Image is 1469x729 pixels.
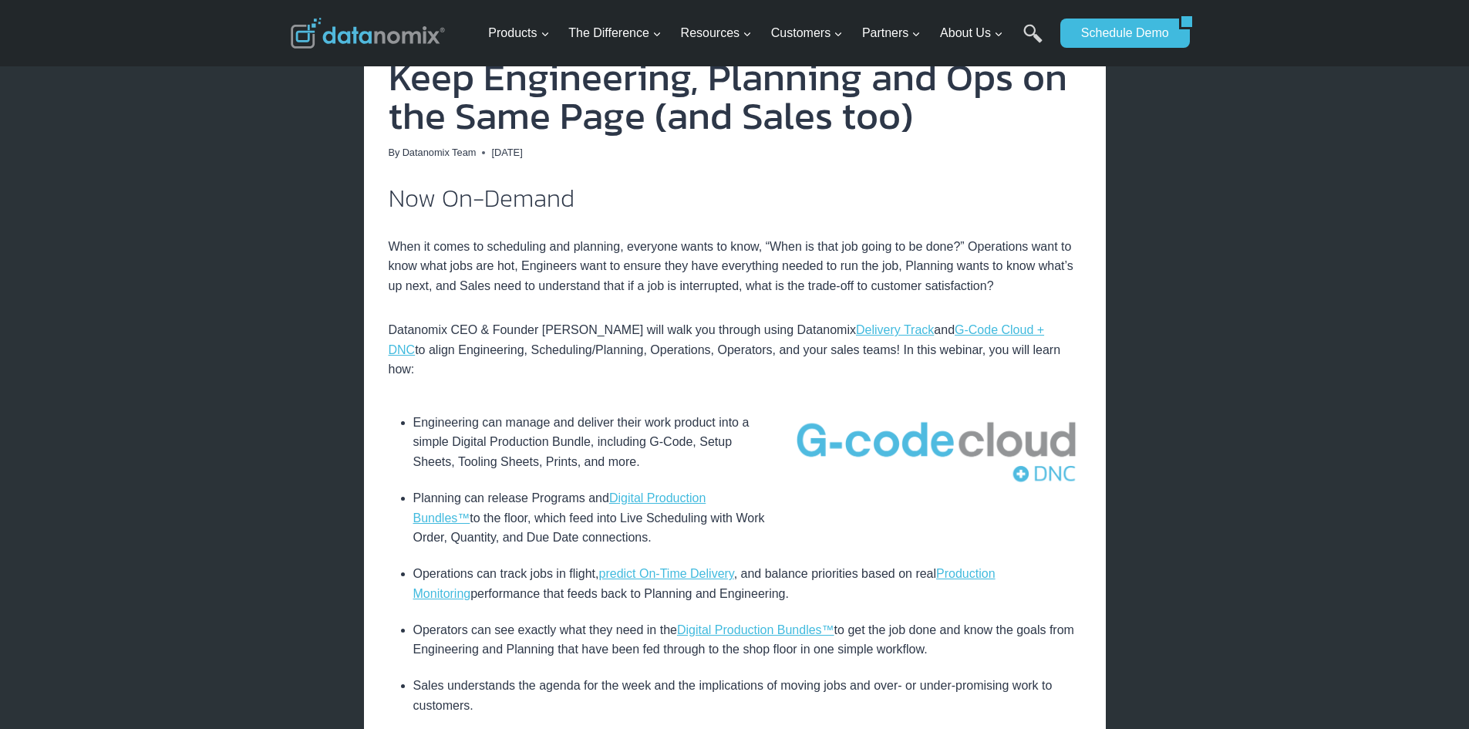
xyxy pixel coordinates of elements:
img: Datanomix [291,18,445,49]
time: [DATE] [491,145,522,160]
a: predict On-Time Delivery [599,567,734,580]
li: Operations can track jobs in flight, , and balance priorities based on real performance that feed... [413,556,1081,613]
li: Sales understands the agenda for the week and the implications of moving jobs and over- or under-... [413,668,1081,724]
a: Privacy Policy [76,311,115,319]
a: Search [1023,24,1043,59]
a: Delivery Track [856,323,934,336]
span: Phone number [346,116,416,130]
span: Last Name [346,52,396,66]
a: Schedule Demo [1060,19,1179,48]
span: Resources [681,23,752,43]
a: Datanomix Team [403,147,477,158]
nav: Primary Navigation [482,8,1053,59]
p: When it comes to scheduling and planning, everyone wants to know, “When is that job going to be d... [389,237,1081,296]
a: Terms [48,311,66,319]
h2: Now On-Demand [389,186,1081,211]
li: Operators can see exactly what they need in the to get the job done and know the goals from Engin... [413,612,1081,668]
span: Partners [862,23,921,43]
a: Digital Production Bundles™ [413,491,706,525]
span: About Us [940,23,1003,43]
a: G-Code Cloud + DNC [389,323,1045,356]
span: Customers [771,23,843,43]
p: Datanomix CEO & Founder [PERSON_NAME] will walk you through using Datanomix and to align Engineer... [389,320,1081,380]
span: Products [488,23,549,43]
a: Production Monitoring [413,567,996,600]
span: The Difference [568,23,662,43]
li: Engineering can manage and deliver their work product into a simple Digital Production Bundle, in... [413,404,1081,480]
h1: WEBINAR: Smarter Scheduling: How to Keep Engineering, Planning and Ops on the Same Page (and Sale... [389,19,1081,135]
li: Planning can release Programs and to the floor, which feed into Live Scheduling with Work Order, ... [413,480,1081,555]
a: Digital Production Bundles™ [677,623,834,636]
span: By [389,145,400,160]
